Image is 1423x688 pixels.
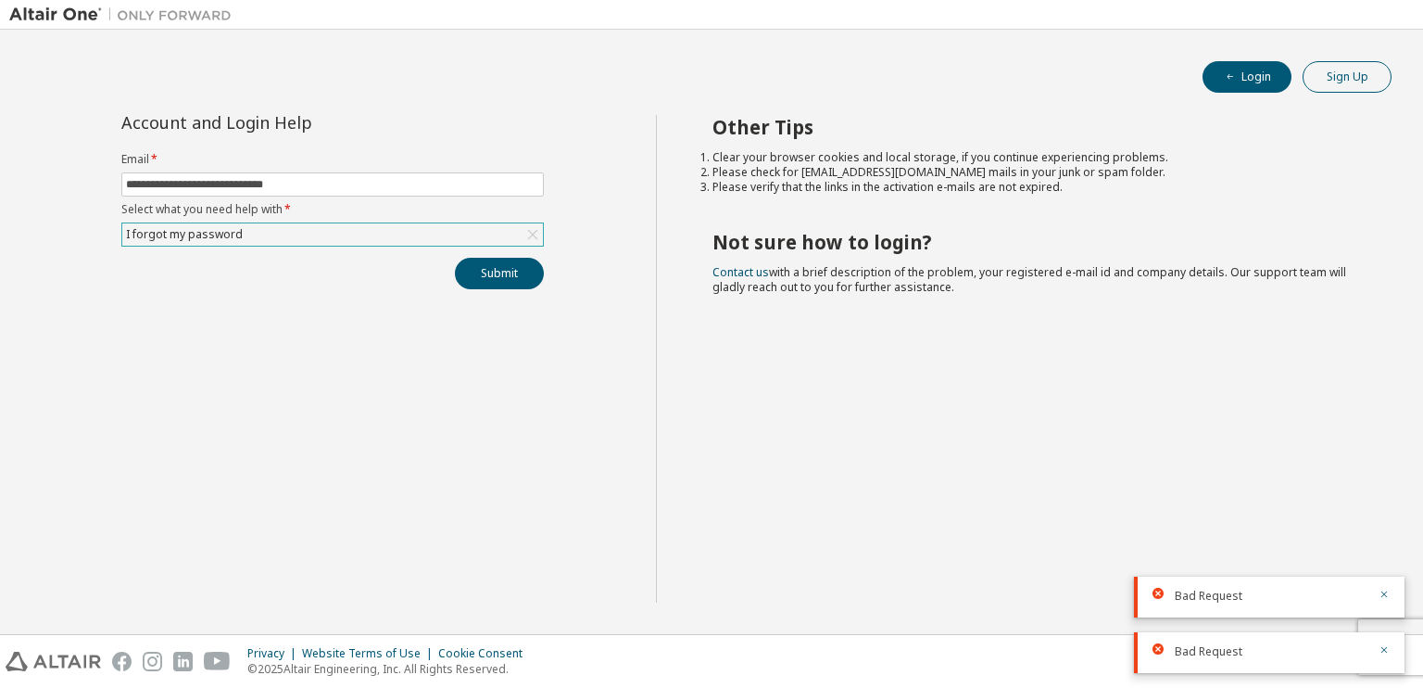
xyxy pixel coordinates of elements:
li: Clear your browser cookies and local storage, if you continue experiencing problems. [712,150,1359,165]
div: Cookie Consent [438,646,534,661]
span: Bad Request [1175,644,1242,659]
div: Privacy [247,646,302,661]
div: Account and Login Help [121,115,460,130]
span: Bad Request [1175,589,1242,604]
button: Sign Up [1303,61,1392,93]
div: I forgot my password [123,224,246,245]
button: Login [1203,61,1291,93]
img: linkedin.svg [173,652,193,671]
h2: Not sure how to login? [712,230,1359,254]
label: Select what you need help with [121,202,544,217]
a: Contact us [712,264,769,280]
li: Please check for [EMAIL_ADDRESS][DOMAIN_NAME] mails in your junk or spam folder. [712,165,1359,180]
li: Please verify that the links in the activation e-mails are not expired. [712,180,1359,195]
label: Email [121,152,544,167]
p: © 2025 Altair Engineering, Inc. All Rights Reserved. [247,661,534,677]
img: instagram.svg [143,652,162,671]
img: altair_logo.svg [6,652,101,671]
img: youtube.svg [204,652,231,671]
img: facebook.svg [112,652,132,671]
div: Website Terms of Use [302,646,438,661]
div: I forgot my password [122,223,543,246]
button: Submit [455,258,544,289]
img: Altair One [9,6,241,24]
h2: Other Tips [712,115,1359,139]
span: with a brief description of the problem, your registered e-mail id and company details. Our suppo... [712,264,1346,295]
